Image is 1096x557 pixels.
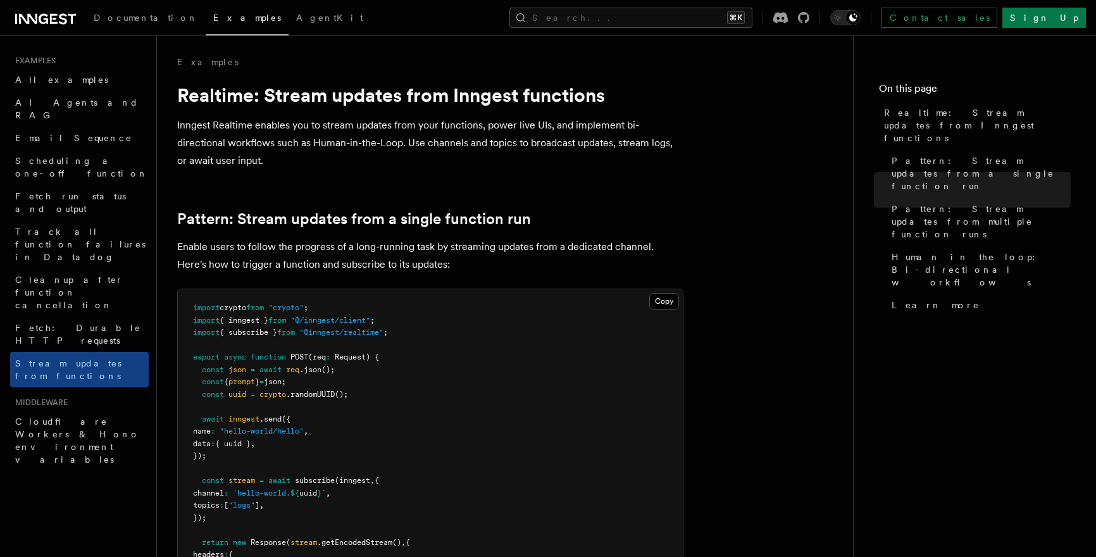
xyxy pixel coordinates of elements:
[15,323,141,346] span: Fetch: Durable HTTP requests
[383,328,388,337] span: ;
[15,416,140,465] span: Cloudflare Workers & Hono environment variables
[289,4,371,34] a: AgentKit
[304,427,308,435] span: ,
[220,501,224,510] span: :
[884,106,1071,144] span: Realtime: Stream updates from Inngest functions
[259,415,282,423] span: .send
[255,377,259,386] span: }
[892,154,1071,192] span: Pattern: Stream updates from a single function run
[727,11,745,24] kbd: ⌘K
[15,227,146,262] span: Track all function failures in Datadog
[193,328,220,337] span: import
[193,451,206,460] span: });
[10,397,68,408] span: Middleware
[290,316,370,325] span: "@/inngest/client"
[202,365,224,374] span: const
[304,303,308,312] span: ;
[193,427,211,435] span: name
[246,303,264,312] span: from
[202,377,224,386] span: const
[220,316,268,325] span: { inngest }
[193,501,220,510] span: topics
[892,251,1071,289] span: Human in the loop: Bi-directional workflows
[887,197,1071,246] a: Pattern: Stream updates from multiple function runs
[228,365,246,374] span: json
[193,316,220,325] span: import
[308,353,326,361] span: (req
[15,133,132,143] span: Email Sequence
[10,56,56,66] span: Examples
[15,275,123,310] span: Cleanup after function cancellation
[887,294,1071,316] a: Learn more
[228,415,259,423] span: inngest
[401,538,406,547] span: ,
[211,439,215,448] span: :
[233,489,290,498] span: `hello-world.
[228,501,255,510] span: "logs"
[202,538,228,547] span: return
[259,377,264,386] span: =
[15,191,126,214] span: Fetch run status and output
[94,13,198,23] span: Documentation
[224,353,246,361] span: async
[321,365,335,374] span: ();
[233,538,246,547] span: new
[317,538,392,547] span: .getEncodedStream
[264,377,286,386] span: json;
[177,210,531,228] a: Pattern: Stream updates from a single function run
[10,268,149,316] a: Cleanup after function cancellation
[282,415,290,423] span: ({
[881,8,997,28] a: Contact sales
[220,427,304,435] span: "hello-world/hello"
[177,116,683,170] p: Inngest Realtime enables you to stream updates from your functions, power live UIs, and implement...
[268,476,290,485] span: await
[15,97,139,120] span: AI Agents and RAG
[202,390,224,399] span: const
[193,513,206,522] span: });
[268,316,286,325] span: from
[887,246,1071,294] a: Human in the loop: Bi-directional workflows
[10,316,149,352] a: Fetch: Durable HTTP requests
[296,13,363,23] span: AgentKit
[177,56,239,68] a: Examples
[321,489,326,498] span: `
[335,353,366,361] span: Request
[370,316,375,325] span: ;
[1002,8,1086,28] a: Sign Up
[211,427,215,435] span: :
[268,303,304,312] span: "crypto"
[299,489,317,498] span: uuid
[290,538,317,547] span: stream
[202,476,224,485] span: const
[193,303,220,312] span: import
[224,377,228,386] span: {
[15,75,108,85] span: All examples
[202,415,224,423] span: await
[215,439,251,448] span: { uuid }
[251,390,255,399] span: =
[290,489,299,498] span: ${
[224,489,228,498] span: :
[326,489,330,498] span: ,
[892,203,1071,241] span: Pattern: Stream updates from multiple function runs
[392,538,401,547] span: ()
[879,81,1071,101] h4: On this page
[10,410,149,471] a: Cloudflare Workers & Hono environment variables
[259,365,282,374] span: await
[286,365,299,374] span: req
[370,476,375,485] span: ,
[317,489,321,498] span: }
[251,538,286,547] span: Response
[259,476,264,485] span: =
[259,390,286,399] span: crypto
[326,353,330,361] span: :
[259,501,264,510] span: ,
[887,149,1071,197] a: Pattern: Stream updates from a single function run
[299,328,383,337] span: "@inngest/realtime"
[286,390,335,399] span: .randomUUID
[10,220,149,268] a: Track all function failures in Datadog
[228,390,246,399] span: uuid
[86,4,206,34] a: Documentation
[649,293,679,310] button: Copy
[10,127,149,149] a: Email Sequence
